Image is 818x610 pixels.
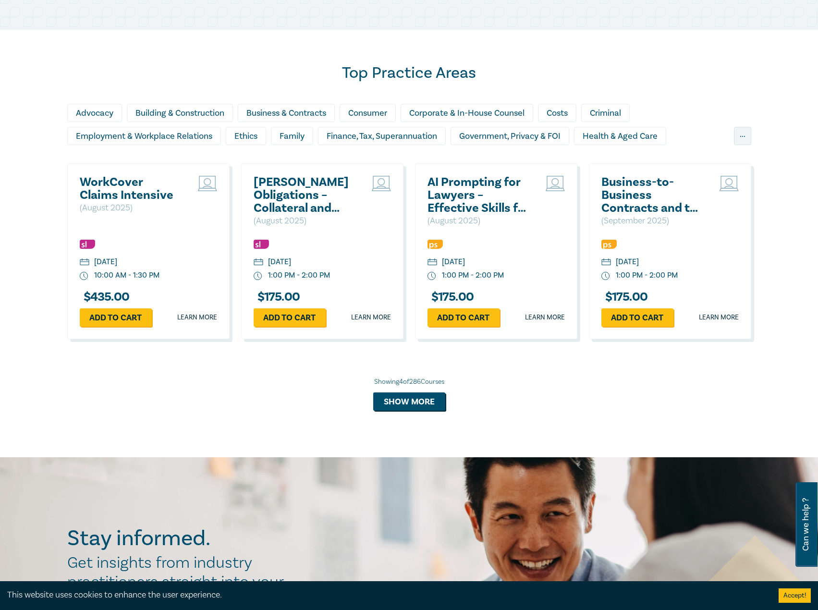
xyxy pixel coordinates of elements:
a: Business-to-Business Contracts and the ACL: What Every Drafter Needs to Know [601,176,705,215]
div: Building & Construction [127,104,233,122]
div: Intellectual Property [191,150,287,168]
div: Criminal [581,104,630,122]
h3: $ 175.00 [427,291,474,304]
a: AI Prompting for Lawyers – Effective Skills for Legal Practice [427,176,531,215]
img: calendar [80,258,89,267]
div: Ethics [226,127,266,145]
div: Personal Injury & Medico-Legal [489,150,624,168]
div: Costs [538,104,576,122]
img: Substantive Law [80,240,95,249]
div: 1:00 PM - 2:00 PM [616,270,678,281]
img: calendar [601,258,611,267]
div: Consumer [340,104,396,122]
div: 10:00 AM - 1:30 PM [94,270,159,281]
div: Showing 4 of 286 Courses [67,377,751,387]
img: Live Stream [546,176,565,191]
div: [DATE] [442,256,465,268]
h2: Top Practice Areas [67,63,751,83]
a: [PERSON_NAME] Obligations – Collateral and Strategic Uses [254,176,357,215]
div: Insolvency & Restructuring [67,150,186,168]
button: Accept cookies [779,588,811,603]
button: Show more [373,392,445,411]
div: [DATE] [616,256,639,268]
img: watch [80,272,88,281]
a: Learn more [699,313,739,322]
div: Corporate & In-House Counsel [401,104,533,122]
span: Can we help ? [801,488,810,561]
a: Learn more [177,313,217,322]
a: WorkCover Claims Intensive [80,176,183,202]
div: Business & Contracts [238,104,335,122]
div: This website uses cookies to enhance the user experience. [7,589,764,601]
div: ... [734,127,751,145]
div: [DATE] [94,256,117,268]
img: Live Stream [372,176,391,191]
div: Health & Aged Care [574,127,666,145]
h3: $ 175.00 [254,291,300,304]
img: Live Stream [198,176,217,191]
p: ( September 2025 ) [601,215,705,227]
img: Live Stream [720,176,739,191]
div: Employment & Workplace Relations [67,127,221,145]
p: ( August 2025 ) [427,215,531,227]
p: ( August 2025 ) [80,202,183,214]
img: watch [254,272,262,281]
div: 1:00 PM - 2:00 PM [268,270,330,281]
img: calendar [254,258,263,267]
h3: $ 175.00 [601,291,648,304]
div: Family [271,127,313,145]
div: Advocacy [67,104,122,122]
div: [DATE] [268,256,291,268]
h3: $ 435.00 [80,291,130,304]
a: Add to cart [601,308,673,327]
a: Add to cart [427,308,500,327]
a: Add to cart [80,308,152,327]
div: Litigation & Dispute Resolution [292,150,426,168]
img: watch [601,272,610,281]
img: calendar [427,258,437,267]
a: Learn more [525,313,565,322]
a: Learn more [351,313,391,322]
img: Professional Skills [601,240,617,249]
a: Add to cart [254,308,326,327]
img: Substantive Law [254,240,269,249]
div: Migration [431,150,485,168]
div: Finance, Tax, Superannuation [318,127,446,145]
img: watch [427,272,436,281]
img: Professional Skills [427,240,443,249]
p: ( August 2025 ) [254,215,357,227]
div: Government, Privacy & FOI [451,127,569,145]
div: 1:00 PM - 2:00 PM [442,270,504,281]
h2: Stay informed. [67,526,294,551]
